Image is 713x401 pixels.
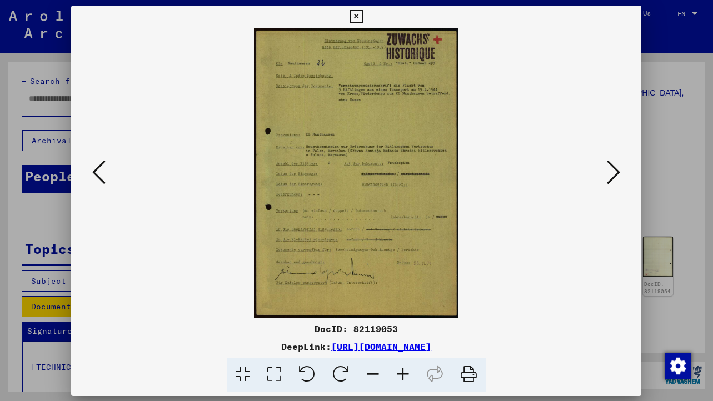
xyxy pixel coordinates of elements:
a: [URL][DOMAIN_NAME] [331,341,431,352]
img: 001.jpg [109,28,604,318]
img: Change consent [665,353,691,379]
div: Change consent [664,352,691,379]
div: DocID: 82119053 [71,322,641,335]
div: DeepLink: [71,340,641,353]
